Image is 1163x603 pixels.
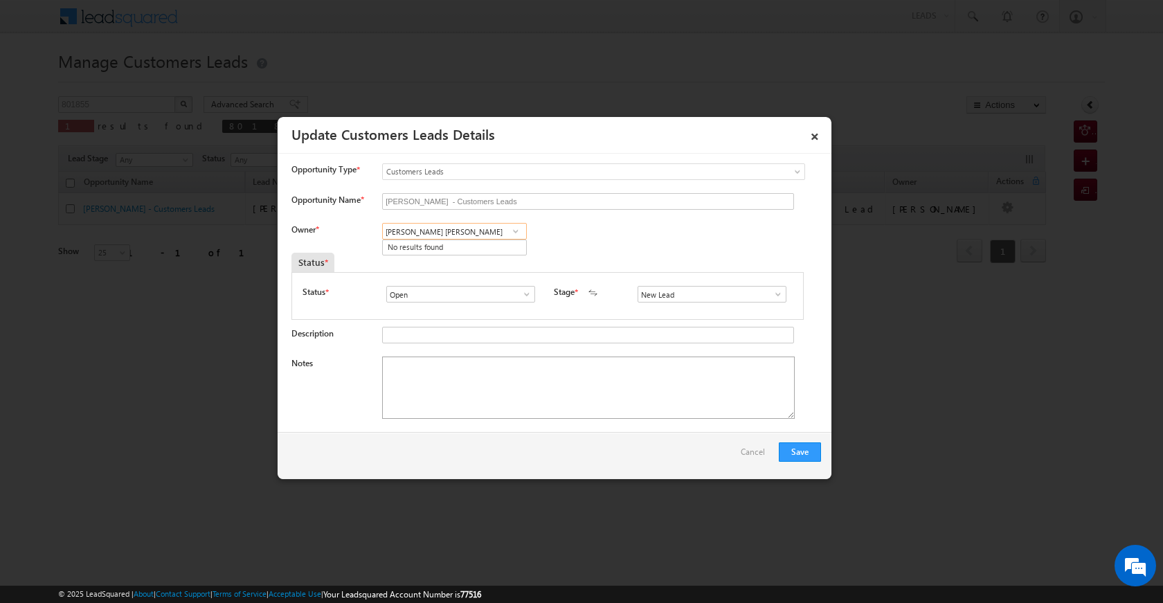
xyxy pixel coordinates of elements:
a: No results found [383,240,526,255]
input: Type to Search [382,223,527,240]
a: Show All Items [766,287,783,301]
button: Save [779,442,821,462]
div: Minimize live chat window [227,7,260,40]
span: © 2025 LeadSquared | | | | | [58,588,481,601]
span: Your Leadsquared Account Number is [323,589,481,600]
a: About [134,589,154,598]
label: Notes [291,358,313,368]
a: Contact Support [156,589,210,598]
label: Description [291,328,334,339]
label: Owner [291,224,318,235]
input: Type to Search [638,286,786,303]
a: Show All Items [507,224,524,238]
a: Customers Leads [382,163,805,180]
a: Acceptable Use [269,589,321,598]
span: Customers Leads [383,165,748,178]
span: Opportunity Type [291,163,357,176]
em: Start Chat [188,426,251,445]
a: × [803,122,827,146]
input: Type to Search [386,286,535,303]
div: Status [291,253,334,272]
label: Status [303,286,325,298]
label: Opportunity Name [291,195,363,205]
a: Update Customers Leads Details [291,124,495,143]
span: 77516 [460,589,481,600]
img: d_60004797649_company_0_60004797649 [24,73,58,91]
textarea: Type your message and hit 'Enter' [18,128,253,415]
a: Terms of Service [213,589,267,598]
a: Cancel [741,442,772,469]
label: Stage [554,286,575,298]
div: Chat with us now [72,73,233,91]
a: Show All Items [514,287,532,301]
